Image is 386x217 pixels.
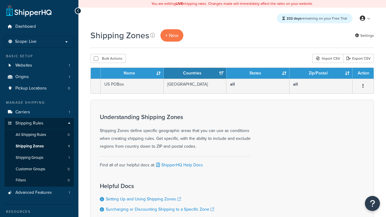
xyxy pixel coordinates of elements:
[160,29,183,42] a: + New
[164,79,227,93] td: [GEOGRAPHIC_DATA]
[5,107,74,118] li: Carriers
[5,152,74,163] li: Shipping Groups
[5,54,74,59] div: Basic Setup
[343,54,374,63] a: Export CSV
[100,156,251,169] div: Find all of our helpful docs at:
[15,24,36,29] span: Dashboard
[15,86,47,91] span: Pickup Locations
[68,86,70,91] span: 0
[106,196,181,202] a: Setting Up and Using Shipping Zones
[90,54,126,63] button: Bulk Actions
[5,83,74,94] a: Pickup Locations 0
[5,71,74,83] li: Origins
[230,81,235,87] b: all
[5,129,74,140] li: All Shipping Rules
[100,114,251,150] div: Shipping Zones define specific geographic areas that you can use as conditions when creating ship...
[5,21,74,32] a: Dashboard
[68,178,70,183] span: 0
[16,144,44,149] span: Shipping Zones
[289,68,353,79] th: Zip/Postal: activate to sort column ascending
[5,107,74,118] a: Carriers 1
[5,60,74,71] a: Websites 1
[365,196,380,211] button: Open Resource Center
[5,187,74,198] li: Advanced Features
[16,132,46,137] span: All Shipping Rules
[155,162,203,168] a: ShipperHQ Help Docs
[69,74,70,80] span: 1
[100,183,214,189] h3: Helpful Docs
[164,68,227,79] th: Countries: activate to sort column ascending
[277,14,353,23] div: remaining on your Free Trial
[312,54,343,63] div: Import CSV
[176,1,183,6] b: LIVE
[106,206,214,212] a: Surcharging or Discounting Shipping to a Specific Zone
[16,178,26,183] span: Filters
[5,152,74,163] a: Shipping Groups 1
[69,63,70,68] span: 1
[5,175,74,186] a: Filters 0
[15,39,36,44] span: Scope: Live
[286,16,302,21] strong: 232 days
[226,68,289,79] th: States: activate to sort column ascending
[15,121,43,126] span: Shipping Rules
[15,190,52,195] span: Advanced Features
[15,63,32,68] span: Websites
[90,30,149,41] h1: Shipping Zones
[5,164,74,175] a: Customer Groups 0
[5,187,74,198] a: Advanced Features 1
[5,118,74,129] a: Shipping Rules
[68,144,70,149] span: 1
[69,110,70,115] span: 1
[68,155,70,160] span: 1
[5,164,74,175] li: Customer Groups
[101,79,164,93] td: US POBox
[16,167,45,172] span: Customer Groups
[353,68,374,79] th: Action
[15,110,30,115] span: Carriers
[101,68,164,79] th: Name: activate to sort column ascending
[5,83,74,94] li: Pickup Locations
[5,100,74,105] div: Manage Shipping
[5,141,74,152] li: Shipping Zones
[100,114,251,120] h3: Understanding Shipping Zones
[16,155,43,160] span: Shipping Groups
[68,132,70,137] span: 0
[5,129,74,140] a: All Shipping Rules 0
[5,141,74,152] a: Shipping Zones 1
[165,32,179,39] span: + New
[5,71,74,83] a: Origins 1
[6,5,52,17] a: ShipperHQ Home
[5,118,74,187] li: Shipping Rules
[5,209,74,214] div: Resources
[15,74,29,80] span: Origins
[293,81,298,87] b: all
[68,167,70,172] span: 0
[355,31,374,40] a: Settings
[69,190,70,195] span: 1
[5,175,74,186] li: Filters
[5,60,74,71] li: Websites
